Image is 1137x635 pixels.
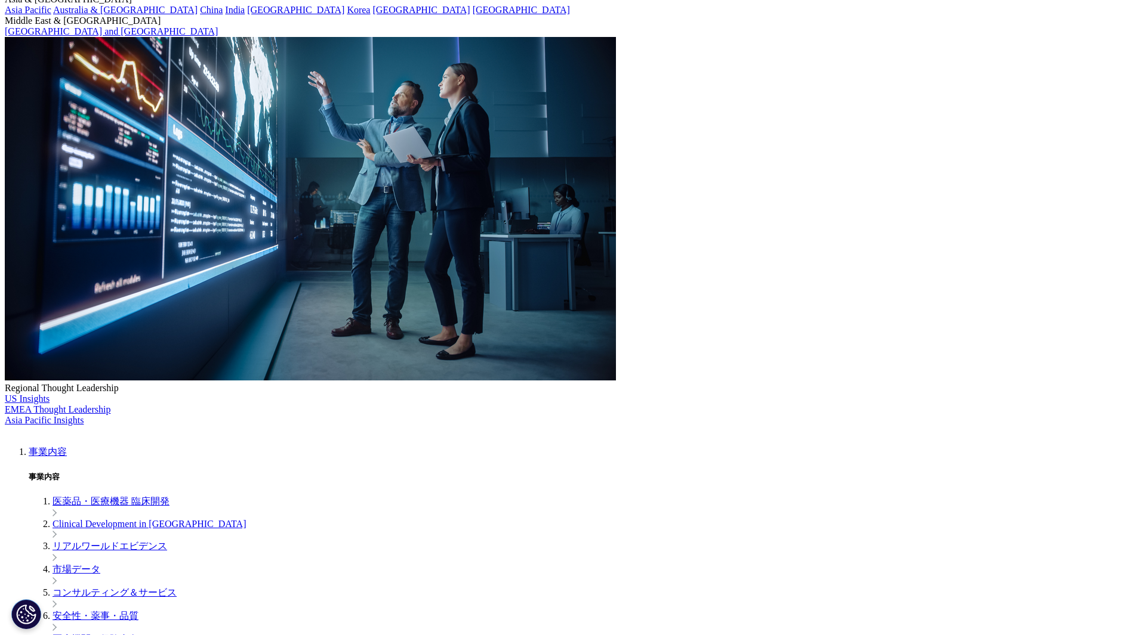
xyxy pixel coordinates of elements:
a: [GEOGRAPHIC_DATA] [247,5,344,15]
a: [GEOGRAPHIC_DATA] [473,5,570,15]
a: 医薬品・医療機器 臨床開発 [53,496,170,506]
a: Clinical Development in [GEOGRAPHIC_DATA] [53,519,246,529]
a: 安全性・薬事・品質 [53,611,138,621]
a: India [225,5,245,15]
a: リアルワールドエビデンス [53,541,167,551]
a: 事業内容 [29,447,67,457]
button: Cookie 設定 [11,599,41,629]
a: Australia & [GEOGRAPHIC_DATA] [53,5,198,15]
a: Asia Pacific Insights [5,415,84,425]
a: [GEOGRAPHIC_DATA] [372,5,470,15]
img: 2093_analyzing-data-using-big-screen-display-and-laptop.png [5,37,616,380]
a: コンサルティング＆サービス [53,587,177,597]
a: China [200,5,223,15]
div: Middle East & [GEOGRAPHIC_DATA] [5,16,1132,26]
a: 市場データ [53,564,100,574]
a: [GEOGRAPHIC_DATA] and [GEOGRAPHIC_DATA] [5,26,218,36]
h5: 事業内容 [29,472,1132,482]
a: EMEA Thought Leadership [5,404,110,414]
a: US Insights [5,394,50,404]
a: Asia Pacific [5,5,51,15]
div: Regional Thought Leadership [5,383,1132,394]
a: Korea [347,5,370,15]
